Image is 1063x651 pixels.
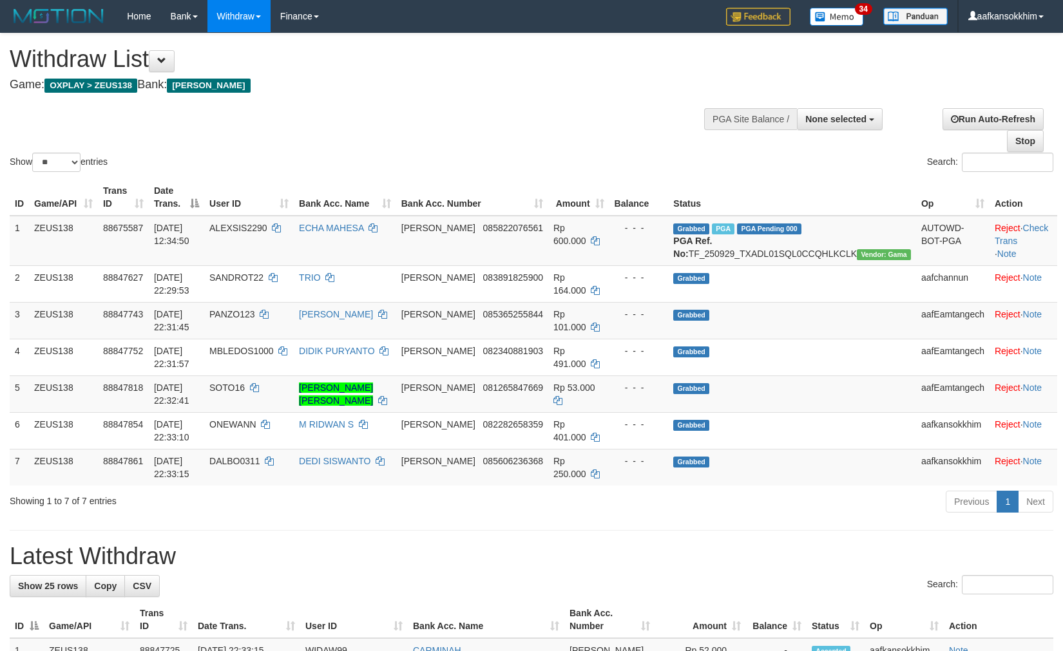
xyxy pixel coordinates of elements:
td: ZEUS138 [29,265,98,302]
a: Copy [86,575,125,597]
td: AUTOWD-BOT-PGA [916,216,990,266]
td: 6 [10,412,29,449]
a: Note [1023,272,1042,283]
td: ZEUS138 [29,216,98,266]
span: 88847752 [103,346,143,356]
th: Amount: activate to sort column ascending [655,601,746,638]
span: SANDROT22 [209,272,263,283]
th: ID: activate to sort column descending [10,601,44,638]
a: Check Trans [995,223,1048,246]
th: Bank Acc. Name: activate to sort column ascending [408,601,564,638]
img: Button%20Memo.svg [810,8,864,26]
td: 4 [10,339,29,375]
a: DIDIK PURYANTO [299,346,374,356]
span: 88847743 [103,309,143,319]
th: Amount: activate to sort column ascending [548,179,609,216]
th: Game/API: activate to sort column ascending [44,601,135,638]
a: Reject [995,223,1020,233]
a: Show 25 rows [10,575,86,597]
td: · [990,339,1057,375]
span: Rp 250.000 [553,456,586,479]
span: CSV [133,581,151,591]
a: Note [1023,382,1042,393]
th: Balance [609,179,669,216]
span: [PERSON_NAME] [401,223,475,233]
span: Rp 101.000 [553,309,586,332]
span: ONEWANN [209,419,256,429]
span: DALBO0311 [209,456,260,466]
div: Showing 1 to 7 of 7 entries [10,489,434,507]
span: 88847861 [103,456,143,466]
th: Bank Acc. Number: activate to sort column ascending [564,601,655,638]
h1: Latest Withdraw [10,543,1053,569]
span: None selected [805,114,867,124]
a: Note [1023,309,1042,319]
td: aafEamtangech [916,375,990,412]
td: ZEUS138 [29,302,98,339]
label: Search: [927,575,1053,594]
span: MBLEDOS1000 [209,346,274,356]
a: Note [1023,346,1042,356]
img: panduan.png [883,8,948,25]
span: 88847818 [103,382,143,393]
span: PGA Pending [737,223,801,234]
td: · [990,302,1057,339]
div: - - - [615,308,664,321]
h4: Game: Bank: [10,79,696,91]
a: ECHA MAHESA [299,223,363,233]
td: aafEamtangech [916,339,990,375]
span: Copy 083891825900 to clipboard [483,272,543,283]
div: - - - [615,381,664,394]
a: DEDI SISWANTO [299,456,370,466]
select: Showentries [32,153,81,172]
input: Search: [962,575,1053,594]
span: Grabbed [673,420,709,431]
td: aafEamtangech [916,302,990,339]
a: CSV [124,575,160,597]
td: ZEUS138 [29,375,98,412]
span: 88847854 [103,419,143,429]
span: Grabbed [673,457,709,467]
span: Grabbed [673,310,709,321]
td: aafkansokkhim [916,412,990,449]
span: OXPLAY > ZEUS138 [44,79,137,93]
a: Run Auto-Refresh [943,108,1044,130]
span: Copy 082340881903 to clipboard [483,346,543,356]
span: Copy 085822076561 to clipboard [483,223,543,233]
th: Status: activate to sort column ascending [807,601,865,638]
th: Op: activate to sort column ascending [865,601,944,638]
a: TRIO [299,272,320,283]
span: Grabbed [673,223,709,234]
span: Rp 600.000 [553,223,586,246]
span: PANZO123 [209,309,255,319]
span: [PERSON_NAME] [401,309,475,319]
td: · [990,265,1057,302]
button: None selected [797,108,883,130]
a: Reject [995,382,1020,393]
td: · [990,412,1057,449]
span: ALEXSIS2290 [209,223,267,233]
td: TF_250929_TXADL01SQL0CCQHLKCLK [668,216,916,266]
th: User ID: activate to sort column ascending [300,601,408,638]
span: [DATE] 22:33:10 [154,419,189,442]
th: Date Trans.: activate to sort column ascending [193,601,300,638]
th: Bank Acc. Name: activate to sort column ascending [294,179,396,216]
td: · · [990,216,1057,266]
span: Rp 53.000 [553,382,595,393]
span: Copy [94,581,117,591]
label: Show entries [10,153,108,172]
span: Vendor URL: https://trx31.1velocity.biz [857,249,911,260]
th: Game/API: activate to sort column ascending [29,179,98,216]
div: PGA Site Balance / [704,108,797,130]
th: ID [10,179,29,216]
span: [DATE] 22:31:45 [154,309,189,332]
span: [DATE] 22:32:41 [154,382,189,406]
span: Copy 082282658359 to clipboard [483,419,543,429]
td: 1 [10,216,29,266]
a: 1 [997,491,1019,513]
td: 5 [10,375,29,412]
span: Grabbed [673,383,709,394]
div: - - - [615,344,664,357]
th: Status [668,179,916,216]
a: Note [997,249,1017,259]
